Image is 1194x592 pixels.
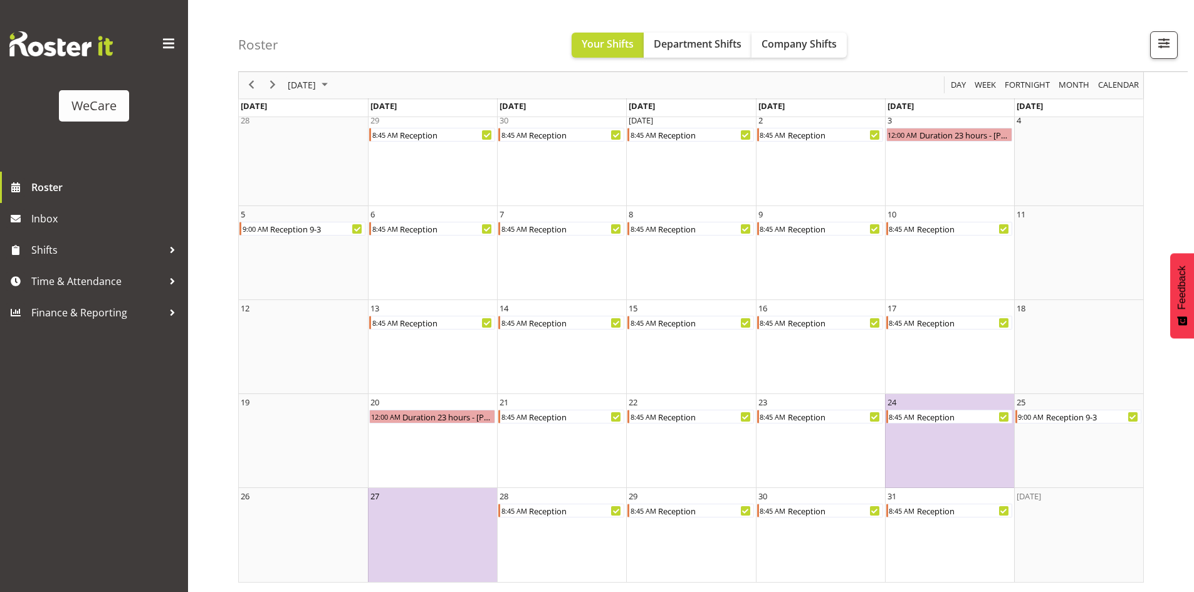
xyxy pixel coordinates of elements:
[401,410,495,423] div: Duration 23 hours - [PERSON_NAME]
[629,396,637,408] div: 22
[627,128,753,142] div: Reception Begin From Wednesday, October 1, 2025 at 8:45:00 AM GMT+13:00 Ends At Wednesday, Octobe...
[757,410,883,423] div: Reception Begin From Thursday, October 23, 2025 at 8:45:00 AM GMT+13:00 Ends At Thursday, October...
[399,316,495,329] div: Reception
[757,504,883,517] div: Reception Begin From Thursday, October 30, 2025 at 8:45:00 AM GMT+13:00 Ends At Thursday, October...
[756,300,885,394] td: Thursday, October 16, 2025
[629,302,637,314] div: 15
[757,128,883,142] div: Reception Begin From Thursday, October 2, 2025 at 8:45:00 AM GMT+13:00 Ends At Thursday, October ...
[498,128,624,142] div: Reception Begin From Tuesday, September 30, 2025 at 8:45:00 AM GMT+13:00 Ends At Tuesday, Septemb...
[1096,78,1141,93] button: Month
[9,31,113,56] img: Rosterit website logo
[500,410,528,423] div: 8:45 AM
[787,410,882,423] div: Reception
[241,100,267,112] span: [DATE]
[787,222,882,235] div: Reception
[887,128,918,141] div: 12:00 AM
[241,222,269,235] div: 9:00 AM
[657,128,753,141] div: Reception
[885,488,1014,582] td: Friday, October 31, 2025
[238,65,1144,583] div: of October 2025
[762,37,837,51] span: Company Shifts
[498,504,624,517] div: Reception Begin From Tuesday, October 28, 2025 at 8:45:00 AM GMT+13:00 Ends At Tuesday, October 2...
[950,78,967,93] span: Day
[758,396,767,408] div: 23
[239,112,368,206] td: Sunday, September 28, 2025
[572,33,644,58] button: Your Shifts
[368,488,497,582] td: Monday, October 27, 2025
[758,302,767,314] div: 16
[629,504,657,517] div: 8:45 AM
[756,112,885,206] td: Thursday, October 2, 2025
[1017,410,1045,423] div: 9:00 AM
[31,178,182,197] span: Roster
[626,112,755,206] td: Wednesday, October 1, 2025
[370,114,379,127] div: 29
[286,78,317,93] span: [DATE]
[759,222,787,235] div: 8:45 AM
[888,490,896,502] div: 31
[629,114,653,127] div: [DATE]
[370,490,379,502] div: 27
[528,128,624,141] div: Reception
[371,316,399,329] div: 8:45 AM
[751,33,847,58] button: Company Shifts
[497,300,626,394] td: Tuesday, October 14, 2025
[757,316,883,330] div: Reception Begin From Thursday, October 16, 2025 at 8:45:00 AM GMT+13:00 Ends At Thursday, October...
[1017,114,1021,127] div: 4
[949,78,968,93] button: Timeline Day
[1176,266,1188,309] span: Feedback
[286,78,333,93] button: October 2025
[916,504,1012,517] div: Reception
[756,488,885,582] td: Thursday, October 30, 2025
[629,128,657,141] div: 8:45 AM
[497,488,626,582] td: Tuesday, October 28, 2025
[498,410,624,423] div: Reception Begin From Tuesday, October 21, 2025 at 8:45:00 AM GMT+13:00 Ends At Tuesday, October 2...
[757,222,883,236] div: Reception Begin From Thursday, October 9, 2025 at 8:45:00 AM GMT+13:00 Ends At Thursday, October ...
[582,37,634,51] span: Your Shifts
[626,394,755,488] td: Wednesday, October 22, 2025
[627,222,753,236] div: Reception Begin From Wednesday, October 8, 2025 at 8:45:00 AM GMT+13:00 Ends At Wednesday, Octobe...
[758,208,763,221] div: 9
[500,208,504,221] div: 7
[756,394,885,488] td: Thursday, October 23, 2025
[787,316,882,329] div: Reception
[31,241,163,259] span: Shifts
[369,316,495,330] div: Reception Begin From Monday, October 13, 2025 at 8:45:00 AM GMT+13:00 Ends At Monday, October 13,...
[370,302,379,314] div: 13
[885,206,1014,300] td: Friday, October 10, 2025
[888,410,916,423] div: 8:45 AM
[241,208,245,221] div: 5
[1014,112,1143,206] td: Saturday, October 4, 2025
[264,78,281,93] button: Next
[528,222,624,235] div: Reception
[1017,302,1025,314] div: 18
[885,112,1014,206] td: Friday, October 3, 2025
[500,490,508,502] div: 28
[888,222,916,235] div: 8:45 AM
[243,78,260,93] button: Previous
[758,114,763,127] div: 2
[370,100,397,112] span: [DATE]
[370,396,379,408] div: 20
[627,316,753,330] div: Reception Begin From Wednesday, October 15, 2025 at 8:45:00 AM GMT+13:00 Ends At Wednesday, Octob...
[239,222,365,236] div: Reception 9-3 Begin From Sunday, October 5, 2025 at 9:00:00 AM GMT+13:00 Ends At Sunday, October ...
[888,208,896,221] div: 10
[498,222,624,236] div: Reception Begin From Tuesday, October 7, 2025 at 8:45:00 AM GMT+13:00 Ends At Tuesday, October 7,...
[626,488,755,582] td: Wednesday, October 29, 2025
[371,222,399,235] div: 8:45 AM
[886,128,1012,142] div: Duration 23 hours - Lainie Montgomery Begin From Friday, October 3, 2025 at 12:00:00 AM GMT+13:00...
[1017,396,1025,408] div: 25
[885,300,1014,394] td: Friday, October 17, 2025
[31,272,163,291] span: Time & Attendance
[528,316,624,329] div: Reception
[1097,78,1140,93] span: calendar
[371,128,399,141] div: 8:45 AM
[500,316,528,329] div: 8:45 AM
[239,300,368,394] td: Sunday, October 12, 2025
[31,303,163,322] span: Finance & Reporting
[500,100,526,112] span: [DATE]
[629,410,657,423] div: 8:45 AM
[239,394,368,488] td: Sunday, October 19, 2025
[759,128,787,141] div: 8:45 AM
[888,100,914,112] span: [DATE]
